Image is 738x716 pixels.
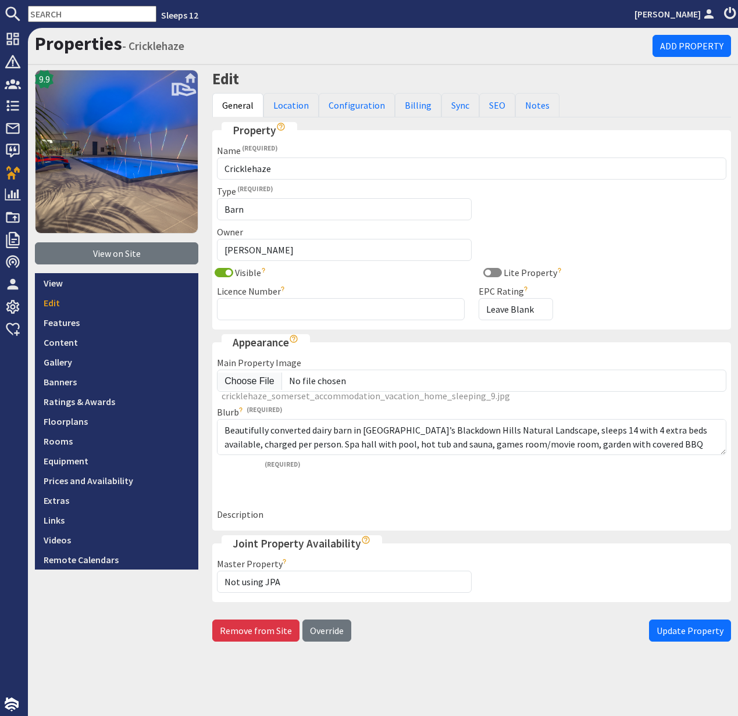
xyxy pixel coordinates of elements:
[653,35,731,57] a: Add Property
[217,185,273,197] label: Type
[35,313,198,332] a: Features
[361,535,370,545] i: Show hints
[35,451,198,471] a: Equipment
[217,145,277,156] label: Name
[441,93,479,117] a: Sync
[35,431,198,451] a: Rooms
[35,510,198,530] a: Links
[479,93,515,117] a: SEO
[212,93,263,117] a: General
[35,471,198,491] a: Prices and Availability
[35,372,198,392] a: Banners
[302,620,351,642] a: Override
[222,334,309,351] legend: Appearance
[222,122,297,139] legend: Property
[263,93,319,117] a: Location
[217,285,287,297] label: Licence Number
[479,285,530,297] label: EPC Rating
[217,419,726,455] textarea: Beautifully converted dairy barn in [GEOGRAPHIC_DATA]’s Blackdown Hills Natural Landscape, sleeps...
[35,491,198,510] a: Extras
[217,406,282,418] label: Blurb
[35,293,198,313] a: Edit
[289,334,298,343] i: Show hints
[222,390,510,402] span: cricklehaze_somerset_accommodation_vacation_home_sleeping_9.jpg
[319,93,395,117] a: Configuration
[276,122,286,131] i: Show hints
[35,352,198,372] a: Gallery
[28,6,156,22] input: SEARCH
[212,70,731,88] h2: Edit
[634,7,717,21] a: [PERSON_NAME]
[35,411,198,431] a: Floorplans
[515,93,559,117] a: Notes
[35,70,198,242] a: 9.9
[35,273,198,293] a: View
[657,625,723,636] span: Update Property
[35,332,198,352] a: Content
[395,93,441,117] a: Billing
[35,550,198,570] a: Remote Calendars
[35,70,198,233] img: Cricklehaze's icon
[35,242,198,264] a: View on Site
[122,39,184,53] small: - Cricklehaze
[161,9,198,21] a: Sleeps 12
[217,509,300,520] label: Description
[212,620,300,642] a: Remove from Site
[217,226,243,238] label: Owner
[217,558,289,570] label: Master Property
[233,267,268,278] label: Visible
[39,72,50,86] span: 9.9
[222,535,382,552] legend: Joint Property Availability
[502,267,564,278] label: Lite Property
[35,392,198,411] a: Ratings & Awards
[35,32,122,55] a: Properties
[217,357,301,368] label: Main Property Image
[649,620,731,642] button: Update Property
[5,697,19,711] img: staytech_i_w-64f4e8e9ee0a9c174fd5317b4b171b261742d2d393467e5bdba4413f4f884c10.svg
[35,530,198,550] a: Videos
